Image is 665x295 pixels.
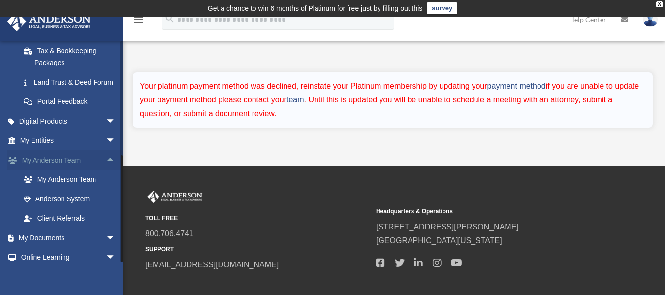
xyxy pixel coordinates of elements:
a: Portal Feedback [14,92,130,112]
i: search [164,13,175,24]
span: arrow_drop_up [106,150,126,170]
a: Land Trust & Deed Forum [14,72,130,92]
a: My Documentsarrow_drop_down [7,228,130,248]
a: My Anderson Teamarrow_drop_up [7,150,130,170]
a: My Anderson Team [14,170,130,190]
img: User Pic [643,12,658,27]
a: [GEOGRAPHIC_DATA][US_STATE] [376,236,502,245]
a: [STREET_ADDRESS][PERSON_NAME] [376,223,519,231]
a: survey [427,2,457,14]
span: arrow_drop_down [106,228,126,248]
div: Your platinum payment method was declined, reinstate your Platinum membership by updating your if... [140,79,646,121]
a: menu [133,17,145,26]
div: close [656,1,663,7]
img: Anderson Advisors Platinum Portal [145,191,204,203]
a: Client Referrals [14,209,130,229]
small: TOLL FREE [145,213,369,224]
small: Headquarters & Operations [376,206,600,217]
i: menu [133,14,145,26]
a: payment method [487,82,546,90]
span: arrow_drop_down [106,131,126,151]
a: Digital Productsarrow_drop_down [7,111,130,131]
img: Anderson Advisors Platinum Portal [4,12,94,31]
a: [EMAIL_ADDRESS][DOMAIN_NAME] [145,261,279,269]
a: 800.706.4741 [145,229,193,238]
a: Tax & Bookkeeping Packages [14,41,130,72]
a: My Entitiesarrow_drop_down [7,131,130,151]
a: Online Learningarrow_drop_down [7,248,130,267]
span: arrow_drop_down [106,248,126,268]
a: team [286,96,304,104]
span: arrow_drop_down [106,111,126,131]
div: Get a chance to win 6 months of Platinum for free just by filling out this [208,2,423,14]
small: SUPPORT [145,244,369,255]
a: Anderson System [14,189,130,209]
